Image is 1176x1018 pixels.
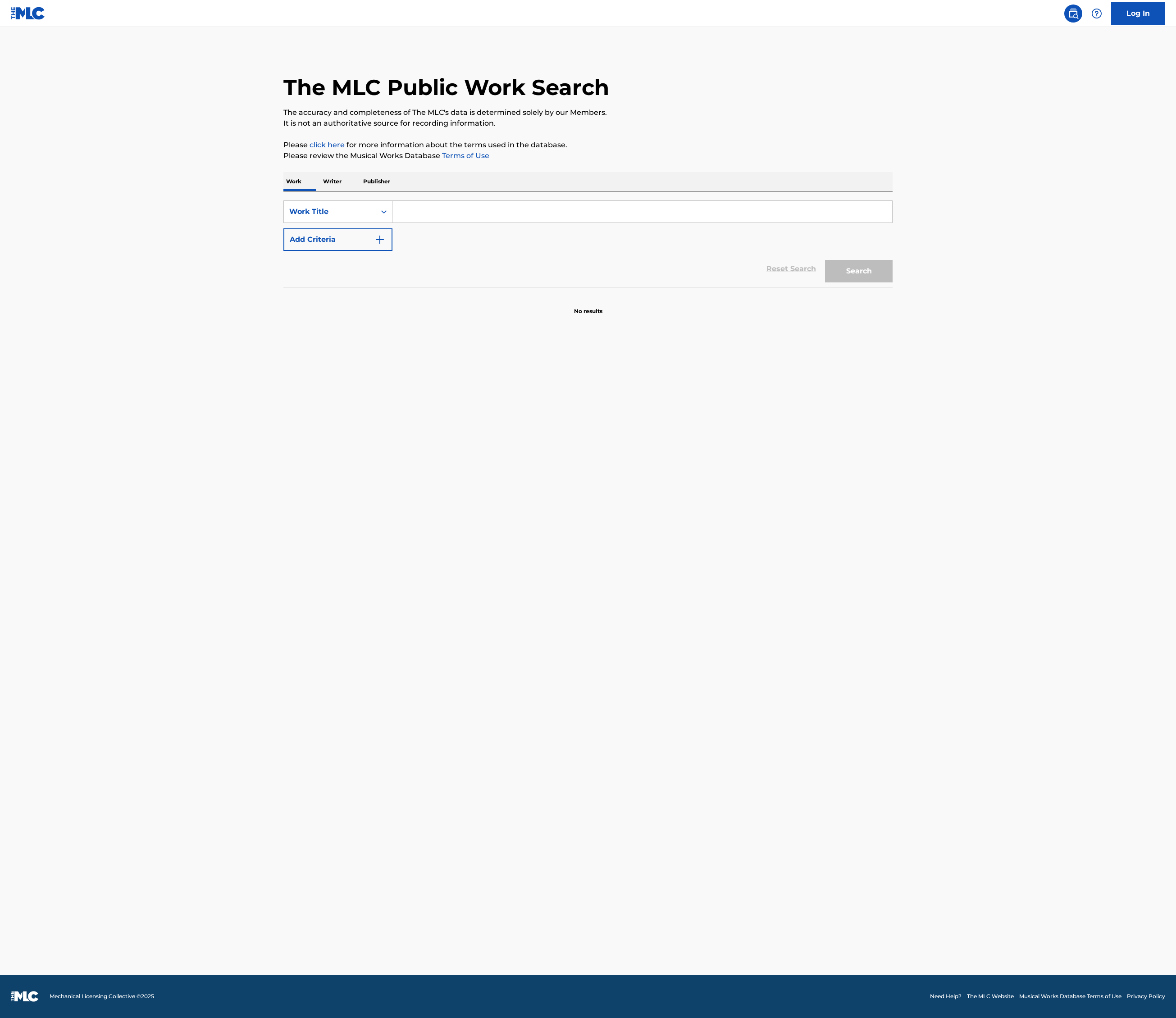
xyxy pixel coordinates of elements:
[1088,5,1106,23] div: Help
[1091,8,1102,19] img: help
[360,172,393,191] p: Publisher
[289,206,370,217] div: Work Title
[283,150,893,161] p: Please review the Musical Works Database
[1019,992,1121,1000] a: Musical Works Database Terms of Use
[440,151,489,160] a: Terms of Use
[50,992,154,1000] span: Mechanical Licensing Collective © 2025
[283,118,893,129] p: It is not an authoritative source for recording information.
[1127,992,1165,1000] a: Privacy Policy
[1111,2,1165,25] a: Log In
[1064,5,1082,23] a: Public Search
[310,141,345,149] a: click here
[1131,975,1176,1018] iframe: Chat Widget
[283,200,893,287] form: Search Form
[283,74,609,101] h1: The MLC Public Work Search
[374,234,385,245] img: 9d2ae6d4665cec9f34b9.svg
[967,992,1014,1000] a: The MLC Website
[11,991,39,1002] img: logo
[320,172,344,191] p: Writer
[283,107,893,118] p: The accuracy and completeness of The MLC's data is determined solely by our Members.
[574,296,602,315] p: No results
[283,228,392,251] button: Add Criteria
[1068,8,1079,19] img: search
[930,992,962,1000] a: Need Help?
[11,7,46,20] img: MLC Logo
[283,140,893,150] p: Please for more information about the terms used in the database.
[283,172,304,191] p: Work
